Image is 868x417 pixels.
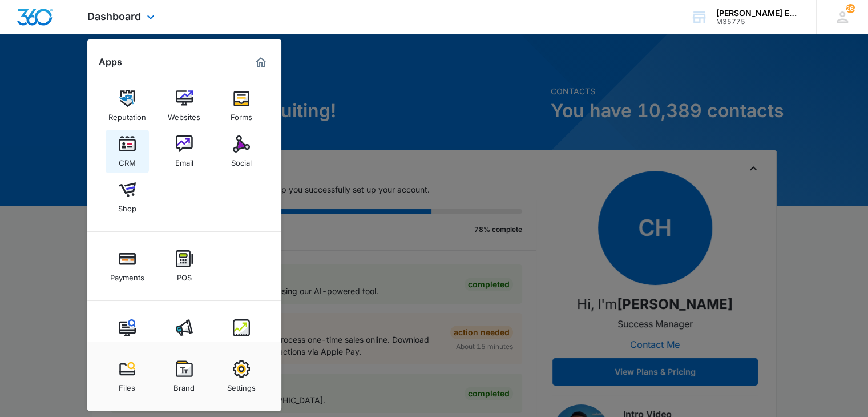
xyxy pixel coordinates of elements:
div: CRM [119,153,136,167]
div: account name [716,9,800,18]
h2: Apps [99,57,122,67]
div: Content [113,336,142,351]
div: account id [716,18,800,26]
div: Forms [231,107,252,122]
a: Intelligence [220,314,263,357]
div: Settings [227,378,256,392]
a: Forms [220,84,263,127]
a: Ads [163,314,206,357]
a: Email [163,130,206,173]
a: Shop [106,175,149,219]
div: Websites [168,107,200,122]
a: Social [220,130,263,173]
a: Payments [106,244,149,288]
a: POS [163,244,206,288]
a: Files [106,355,149,398]
a: CRM [106,130,149,173]
div: Email [175,153,193,167]
a: Reputation [106,84,149,127]
div: Ads [177,336,191,351]
div: POS [177,267,192,282]
div: notifications count [846,4,855,13]
a: Websites [163,84,206,127]
div: Payments [110,267,144,282]
a: Marketing 360® Dashboard [252,53,270,71]
span: Dashboard [87,10,141,22]
div: Shop [118,198,136,213]
div: Brand [173,378,195,392]
a: Content [106,314,149,357]
div: Intelligence [221,336,261,351]
div: Files [119,378,135,392]
div: Reputation [108,107,146,122]
span: 264 [846,4,855,13]
div: Social [231,153,252,167]
a: Settings [220,355,263,398]
a: Brand [163,355,206,398]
